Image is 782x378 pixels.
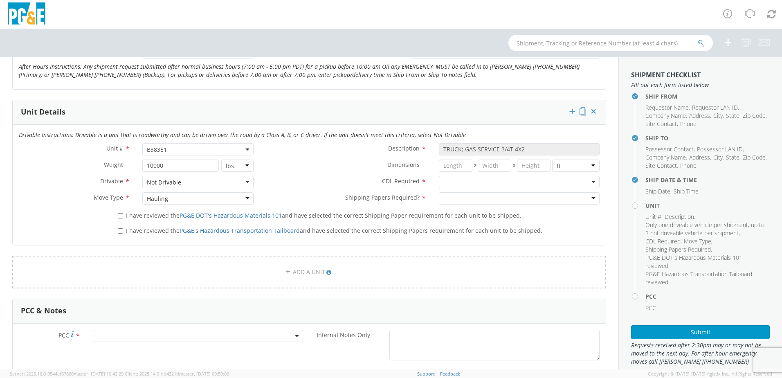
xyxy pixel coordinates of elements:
[645,245,711,253] span: Shipping Papers Required
[126,211,521,219] span: I have reviewed the and have selected the correct Shipping Paper requirement for each unit to be ...
[417,371,435,377] a: Support
[180,211,282,219] a: PG&E DOT's Hazardous Materials 101
[12,256,606,288] a: ADD A UNIT
[104,161,123,169] span: Weight
[713,112,723,119] span: City
[697,145,743,153] span: Possessor LAN ID
[726,112,739,119] span: State
[645,202,770,209] h4: Unit
[472,160,478,172] span: X
[689,112,711,120] li: ,
[645,162,677,169] span: Site Contact
[511,160,517,172] span: X
[645,254,768,270] li: ,
[645,103,690,112] li: ,
[713,112,724,120] li: ,
[106,144,123,152] span: Unit #
[645,162,678,170] li: ,
[645,103,689,111] span: Requestor Name
[508,35,713,51] input: Shipment, Tracking or Reference Number (at least 4 chars)
[19,63,580,79] i: After Hours Instructions: Any shipment request submitted after normal business hours (7:00 am - 5...
[645,120,677,128] span: Site Contact
[645,112,686,119] span: Company Name
[21,307,66,315] h3: PCC & Notes
[58,331,69,339] span: PCC
[743,112,766,119] span: Zip Code
[713,153,723,161] span: City
[648,371,772,377] span: Copyright © [DATE]-[DATE] Agistix Inc., All Rights Reserved
[19,131,466,139] i: Drivable Instructions: Drivable is a unit that is roadworthy and can be driven over the road by a...
[100,177,123,185] span: Drivable
[645,293,770,299] h4: PCC
[645,177,770,183] h4: Ship Date & Time
[382,177,420,185] span: CDL Required
[645,213,663,221] li: ,
[21,108,65,116] h3: Unit Details
[743,153,766,161] span: Zip Code
[345,193,420,201] span: Shipping Papers Required?
[689,153,711,162] li: ,
[440,371,460,377] a: Feedback
[680,120,697,128] span: Phone
[317,331,370,339] span: Internal Notes Only
[645,221,764,237] span: Only one driveable vehicle per shipment, up to 3 not driveable vehicle per shipment
[743,153,767,162] li: ,
[6,2,47,27] img: pge-logo-06675f144f4cfa6a6814.png
[118,228,123,234] input: I have reviewed thePG&E's Hazardous Transportation Tailboardand have selected the correct Shippin...
[126,227,542,234] span: I have reviewed the and have selected the correct Shipping Papers requirement for each unit to be...
[665,213,694,220] span: Description
[631,341,770,366] span: Requests received after 2:30pm may or may not be moved to the next day. For after hour emergency ...
[142,143,254,155] span: B38351
[726,153,741,162] li: ,
[645,93,770,99] h4: Ship From
[689,153,710,161] span: Address
[645,213,661,220] span: Unit #
[147,146,249,153] span: B38351
[645,187,670,195] span: Ship Date
[692,103,739,112] li: ,
[147,195,168,203] div: Hauling
[645,112,687,120] li: ,
[180,227,300,234] a: PG&E's Hazardous Transportation Tailboard
[697,145,744,153] li: ,
[645,187,672,196] li: ,
[726,112,741,120] li: ,
[645,145,694,153] span: Possessor Contact
[517,160,551,172] input: Height
[645,245,712,254] li: ,
[645,304,656,312] span: PCC
[674,187,699,195] span: Ship Time
[631,325,770,339] button: Submit
[645,221,768,237] li: ,
[680,162,697,169] span: Phone
[684,237,712,245] li: ,
[645,270,752,286] span: PG&E Hazardous Transportation Tailboard reviewed
[645,254,742,270] span: PG&E DOT's Hazardous Materials 101 reviewed
[74,371,124,377] span: master, [DATE] 10:42:29
[645,153,687,162] li: ,
[684,237,711,245] span: Move Type
[631,70,701,79] strong: Shipment Checklist
[645,135,770,141] h4: Ship To
[387,161,420,169] span: Dimensions
[118,213,123,218] input: I have reviewed thePG&E DOT's Hazardous Materials 101and have selected the correct Shipping Paper...
[645,153,686,161] span: Company Name
[689,112,710,119] span: Address
[645,120,678,128] li: ,
[645,237,681,245] span: CDL Required
[10,371,124,377] span: Server: 2025.16.0-9544af67660
[125,371,229,377] span: Client: 2025.14.0-db4321d
[665,213,695,221] li: ,
[713,153,724,162] li: ,
[94,193,123,201] span: Move Type
[147,178,181,187] div: Not Drivable
[179,371,229,377] span: master, [DATE] 09:59:06
[439,160,472,172] input: Length
[726,153,739,161] span: State
[478,160,511,172] input: Width
[692,103,738,111] span: Requestor LAN ID
[631,81,770,89] span: Fill out each form listed below
[388,144,420,152] span: Description
[743,112,767,120] li: ,
[645,145,695,153] li: ,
